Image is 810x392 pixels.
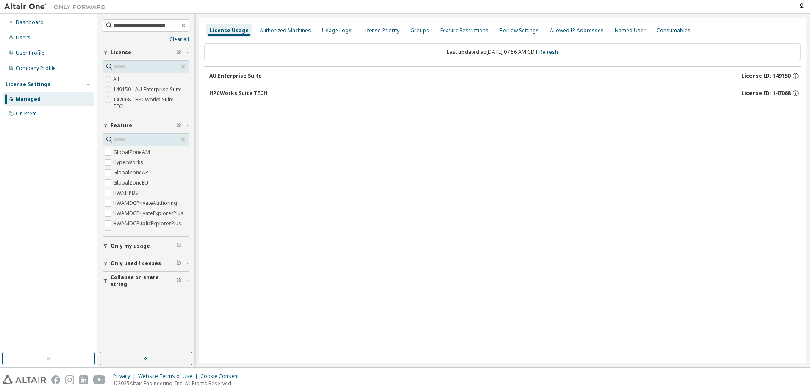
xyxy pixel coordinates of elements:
span: Collapse on share string [111,274,176,288]
div: Borrow Settings [499,27,539,34]
div: HPCWorks Suite TECH [209,90,267,97]
label: HWAIFPBS [113,188,140,198]
button: Collapse on share string [103,272,189,290]
label: HyperWorks [113,157,145,168]
p: © 2025 Altair Engineering, Inc. All Rights Reserved. [113,380,244,387]
div: Company Profile [16,65,56,72]
img: Altair One [4,3,110,11]
label: GlobalZoneAP [113,168,150,178]
img: linkedin.svg [79,375,88,384]
div: User Profile [16,50,44,56]
div: Authorized Machines [260,27,311,34]
span: Feature [111,122,132,129]
button: Feature [103,116,189,135]
button: AU Enterprise SuiteLicense ID: 149150 [209,67,801,85]
span: Only my usage [111,243,150,249]
div: Cookie Consent [200,373,244,380]
span: Clear filter [176,49,181,56]
img: altair_logo.svg [3,375,46,384]
div: Allowed IP Addresses [550,27,604,34]
button: License [103,43,189,62]
div: Users [16,34,31,41]
span: Clear filter [176,243,181,249]
div: Feature Restrictions [440,27,488,34]
label: HWAWPF [113,229,136,239]
div: Named User [615,27,646,34]
div: Website Terms of Use [138,373,200,380]
button: Only used licenses [103,254,189,273]
span: Clear filter [176,277,181,284]
label: HWAMDCPrivateAuthoring [113,198,179,208]
button: Only my usage [103,237,189,255]
span: License [111,49,131,56]
label: HWAMDCPrivateExplorerPlus [113,208,185,218]
span: License ID: 149150 [741,73,791,79]
span: Only used licenses [111,260,161,267]
div: Dashboard [16,19,44,26]
div: Consumables [657,27,691,34]
div: Usage Logs [322,27,352,34]
label: All [113,74,121,84]
img: facebook.svg [51,375,60,384]
div: License Priority [363,27,399,34]
label: HWAMDCPublicExplorerPlus [113,218,183,229]
div: Last updated at: [DATE] 07:56 AM CDT [204,43,801,61]
label: GlobalZoneEU [113,178,150,188]
div: Privacy [113,373,138,380]
div: Groups [411,27,429,34]
a: Clear all [103,36,189,43]
div: On Prem [16,110,37,117]
div: Managed [16,96,41,103]
img: instagram.svg [65,375,74,384]
label: 149150 - AU Enterprise Suite [113,84,183,95]
span: Clear filter [176,260,181,267]
label: 147068 - HPCWorks Suite TECH [113,95,189,112]
span: Clear filter [176,122,181,129]
a: Refresh [539,48,558,56]
div: License Usage [210,27,249,34]
div: License Settings [6,81,50,88]
img: youtube.svg [93,375,105,384]
div: AU Enterprise Suite [209,73,262,79]
button: HPCWorks Suite TECHLicense ID: 147068 [209,84,801,103]
label: GlobalZoneAM [113,147,152,157]
span: License ID: 147068 [741,90,791,97]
